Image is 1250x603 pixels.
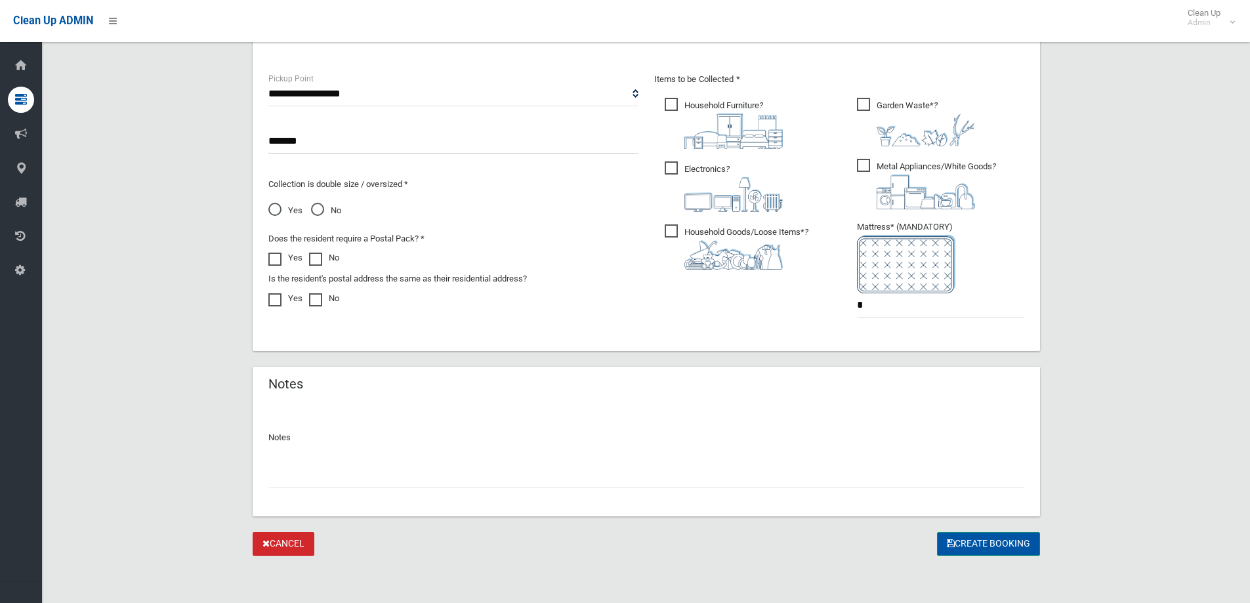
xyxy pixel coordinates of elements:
[1188,18,1220,28] small: Admin
[268,291,302,306] label: Yes
[857,222,1024,293] span: Mattress* (MANDATORY)
[268,271,527,287] label: Is the resident's postal address the same as their residential address?
[309,250,339,266] label: No
[857,235,955,293] img: e7408bece873d2c1783593a074e5cb2f.png
[268,430,1024,446] p: Notes
[877,114,975,146] img: 4fd8a5c772b2c999c83690221e5242e0.png
[253,532,314,556] a: Cancel
[877,175,975,209] img: 36c1b0289cb1767239cdd3de9e694f19.png
[268,250,302,266] label: Yes
[665,224,808,270] span: Household Goods/Loose Items*
[654,72,1024,87] p: Items to be Collected *
[877,100,975,146] i: ?
[684,177,783,212] img: 394712a680b73dbc3d2a6a3a7ffe5a07.png
[857,98,975,146] span: Garden Waste*
[268,203,302,218] span: Yes
[268,177,638,192] p: Collection is double size / oversized *
[684,100,783,149] i: ?
[877,161,996,209] i: ?
[665,98,783,149] span: Household Furniture
[311,203,341,218] span: No
[665,161,783,212] span: Electronics
[937,532,1040,556] button: Create Booking
[1181,8,1234,28] span: Clean Up
[253,371,319,397] header: Notes
[684,114,783,149] img: aa9efdbe659d29b613fca23ba79d85cb.png
[13,14,93,27] span: Clean Up ADMIN
[268,231,425,247] label: Does the resident require a Postal Pack? *
[684,227,808,270] i: ?
[684,240,783,270] img: b13cc3517677393f34c0a387616ef184.png
[857,159,996,209] span: Metal Appliances/White Goods
[309,291,339,306] label: No
[684,164,783,212] i: ?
